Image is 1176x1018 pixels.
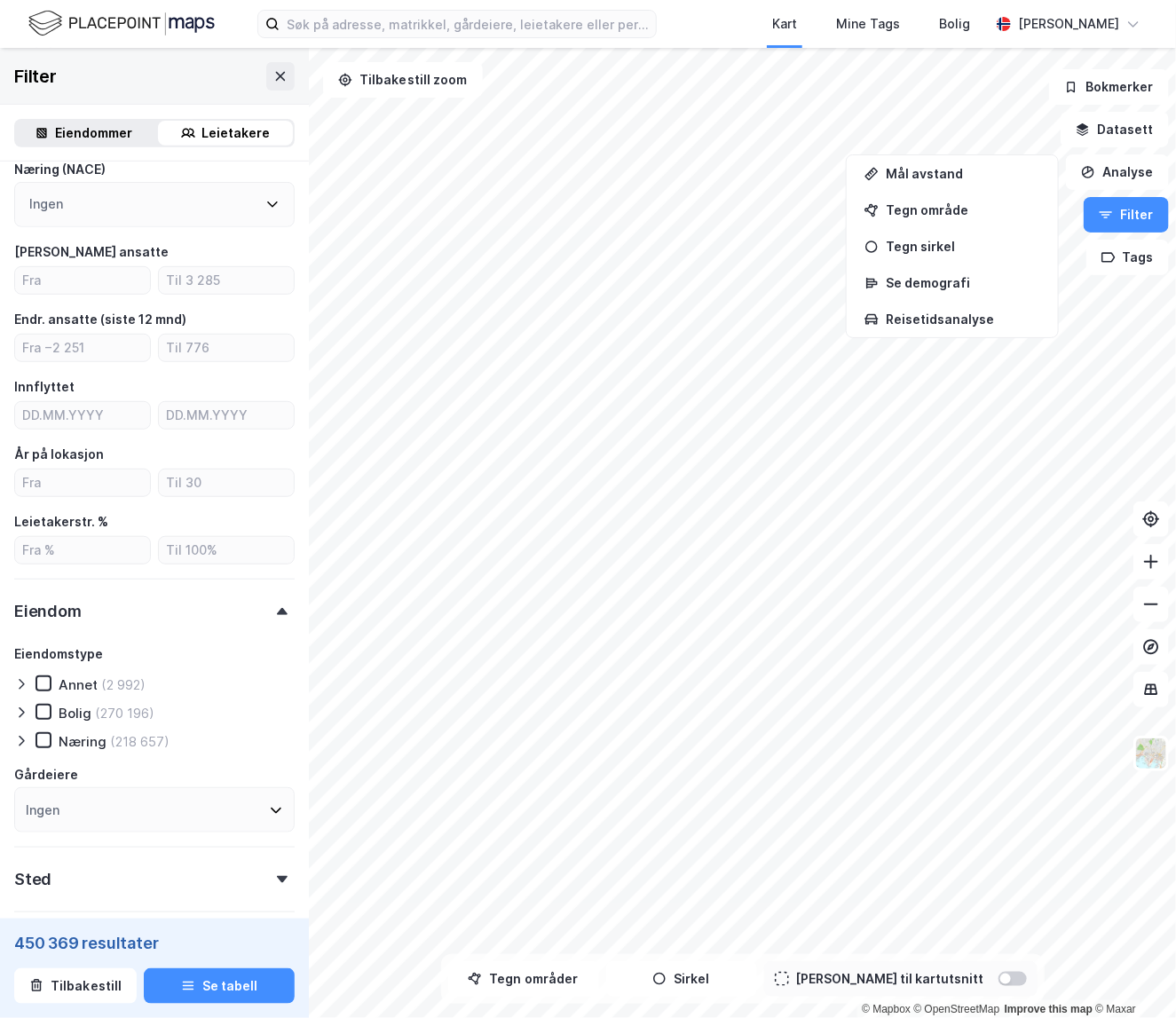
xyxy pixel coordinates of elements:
[59,733,107,750] div: Næring
[95,705,154,722] div: (270 196)
[323,62,483,98] button: Tilbakestill zoom
[886,312,1040,327] div: Reisetidsanalyse
[1061,112,1169,147] button: Datasett
[14,601,82,622] div: Eiendom
[886,239,1040,254] div: Tegn sirkel
[159,267,294,294] input: Til 3 285
[159,537,294,564] input: Til 100%
[836,13,900,35] div: Mine Tags
[1087,933,1176,1018] iframe: Chat Widget
[772,13,797,35] div: Kart
[59,705,91,722] div: Bolig
[914,1003,1000,1015] a: OpenStreetMap
[1134,737,1168,770] img: Z
[1084,197,1169,233] button: Filter
[886,275,1040,290] div: Se demografi
[15,402,150,429] input: DD.MM.YYYY
[110,733,170,750] div: (218 657)
[1086,240,1169,275] button: Tags
[886,202,1040,217] div: Tegn område
[14,968,137,1004] button: Tilbakestill
[1066,154,1169,190] button: Analyse
[606,961,757,997] button: Sirkel
[15,335,150,361] input: Fra −2 251
[14,376,75,398] div: Innflyttet
[886,166,1040,181] div: Mål avstand
[14,241,169,263] div: [PERSON_NAME] ansatte
[14,444,104,465] div: År på lokasjon
[56,122,133,144] div: Eiendommer
[15,470,150,496] input: Fra
[14,159,106,180] div: Næring (NACE)
[59,676,98,693] div: Annet
[15,537,150,564] input: Fra %
[26,800,59,821] div: Ingen
[29,193,63,215] div: Ingen
[144,968,295,1004] button: Se tabell
[1049,69,1169,105] button: Bokmerker
[159,402,294,429] input: DD.MM.YYYY
[14,511,108,533] div: Leietakerstr. %
[14,309,186,330] div: Endr. ansatte (siste 12 mnd)
[28,8,215,39] img: logo.f888ab2527a4732fd821a326f86c7f29.svg
[448,961,599,997] button: Tegn områder
[159,470,294,496] input: Til 30
[14,643,103,665] div: Eiendomstype
[1005,1003,1093,1015] a: Improve this map
[939,13,970,35] div: Bolig
[14,764,78,785] div: Gårdeiere
[202,122,271,144] div: Leietakere
[14,933,295,954] div: 450 369 resultater
[14,62,57,91] div: Filter
[796,968,984,990] div: [PERSON_NAME] til kartutsnitt
[280,11,656,37] input: Søk på adresse, matrikkel, gårdeiere, leietakere eller personer
[1018,13,1119,35] div: [PERSON_NAME]
[15,267,150,294] input: Fra
[159,335,294,361] input: Til 776
[101,676,146,693] div: (2 992)
[862,1003,911,1015] a: Mapbox
[14,869,51,890] div: Sted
